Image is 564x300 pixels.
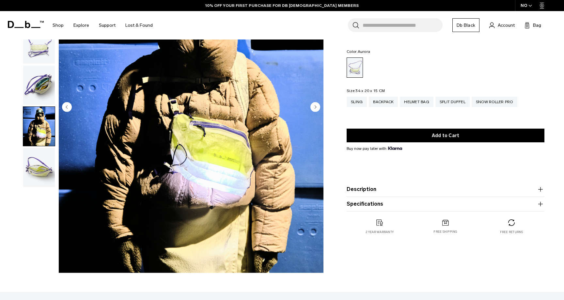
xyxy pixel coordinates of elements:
img: Weigh_Lighter_Sling_10L_3.png [23,66,55,105]
a: Sling [347,97,367,107]
p: Free returns [500,230,523,234]
img: Weigh_Lighter_Sling_10L_2.png [23,25,55,64]
img: Weigh_Lighter_Sling_10L_4.png [23,148,55,187]
button: Weigh_Lighter_Sling_10L_2.png [23,24,55,64]
a: Shop [53,14,64,37]
button: Add to Cart [347,129,544,142]
legend: Color: [347,50,370,54]
a: Lost & Found [125,14,153,37]
button: Weigh_Lighter_Sling_10L_3.png [23,65,55,105]
p: 2 year warranty [366,230,394,234]
button: Next slide [310,102,320,113]
button: Weigh Lighter Sling 10L Aurora [23,106,55,146]
nav: Main Navigation [48,11,158,39]
a: Aurora [347,57,363,78]
button: Description [347,185,544,193]
img: {"height" => 20, "alt" => "Klarna"} [388,147,402,150]
span: Bag [533,22,541,29]
span: Account [498,22,515,29]
a: Explore [73,14,89,37]
span: Aurora [358,49,370,54]
a: 10% OFF YOUR FIRST PURCHASE FOR DB [DEMOGRAPHIC_DATA] MEMBERS [205,3,359,8]
a: Db Black [452,18,479,32]
button: Specifications [347,200,544,208]
button: Bag [525,21,541,29]
span: Buy now pay later with [347,146,402,151]
a: Helmet Bag [400,97,433,107]
a: Support [99,14,116,37]
legend: Size: [347,89,385,93]
button: Weigh_Lighter_Sling_10L_4.png [23,148,55,187]
button: Previous slide [62,102,72,113]
img: Weigh Lighter Sling 10L Aurora [23,107,55,146]
a: Backpack [369,97,398,107]
span: 34 x 20 x 15 CM [355,88,385,93]
a: Snow Roller Pro [472,97,517,107]
a: Split Duffel [435,97,470,107]
p: Free shipping [433,229,457,234]
a: Account [489,21,515,29]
